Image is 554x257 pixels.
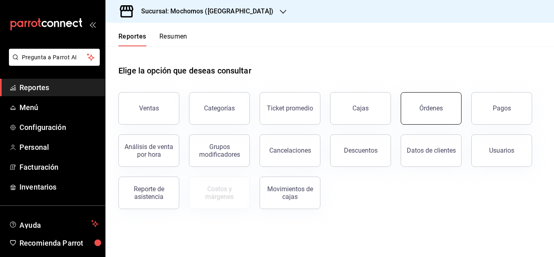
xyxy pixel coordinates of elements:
h1: Elige la opción que deseas consultar [118,65,251,77]
button: Movimientos de cajas [260,177,320,209]
span: Pregunta a Parrot AI [22,53,87,62]
div: Grupos modificadores [194,143,245,158]
span: Ayuda [19,219,88,229]
button: Reporte de asistencia [118,177,179,209]
div: Análisis de venta por hora [124,143,174,158]
span: Facturación [19,162,99,173]
a: Cajas [330,92,391,125]
button: Pregunta a Parrot AI [9,49,100,66]
span: Inventarios [19,181,99,192]
button: Reportes [118,32,146,46]
button: Grupos modificadores [189,134,250,167]
span: Personal [19,142,99,153]
button: open_drawer_menu [89,21,96,28]
span: Reportes [19,82,99,93]
div: Movimientos de cajas [265,185,315,201]
button: Descuentos [330,134,391,167]
div: Cajas [352,104,369,113]
div: Reporte de asistencia [124,185,174,201]
button: Cancelaciones [260,134,320,167]
button: Análisis de venta por hora [118,134,179,167]
div: Costos y márgenes [194,185,245,201]
div: navigation tabs [118,32,187,46]
button: Contrata inventarios para ver este reporte [189,177,250,209]
button: Usuarios [471,134,532,167]
div: Cancelaciones [269,147,311,154]
button: Pagos [471,92,532,125]
button: Categorías [189,92,250,125]
div: Pagos [493,104,511,112]
a: Pregunta a Parrot AI [6,59,100,67]
div: Datos de clientes [407,147,456,154]
div: Usuarios [489,147,514,154]
button: Datos de clientes [401,134,462,167]
button: Órdenes [401,92,462,125]
span: Menú [19,102,99,113]
div: Ticket promedio [267,104,313,112]
button: Resumen [159,32,187,46]
div: Ventas [139,104,159,112]
h3: Sucursal: Mochomos ([GEOGRAPHIC_DATA]) [135,6,273,16]
span: Recomienda Parrot [19,238,99,248]
button: Ventas [118,92,179,125]
span: Configuración [19,122,99,133]
div: Descuentos [344,147,378,154]
div: Categorías [204,104,235,112]
div: Órdenes [419,104,443,112]
button: Ticket promedio [260,92,320,125]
